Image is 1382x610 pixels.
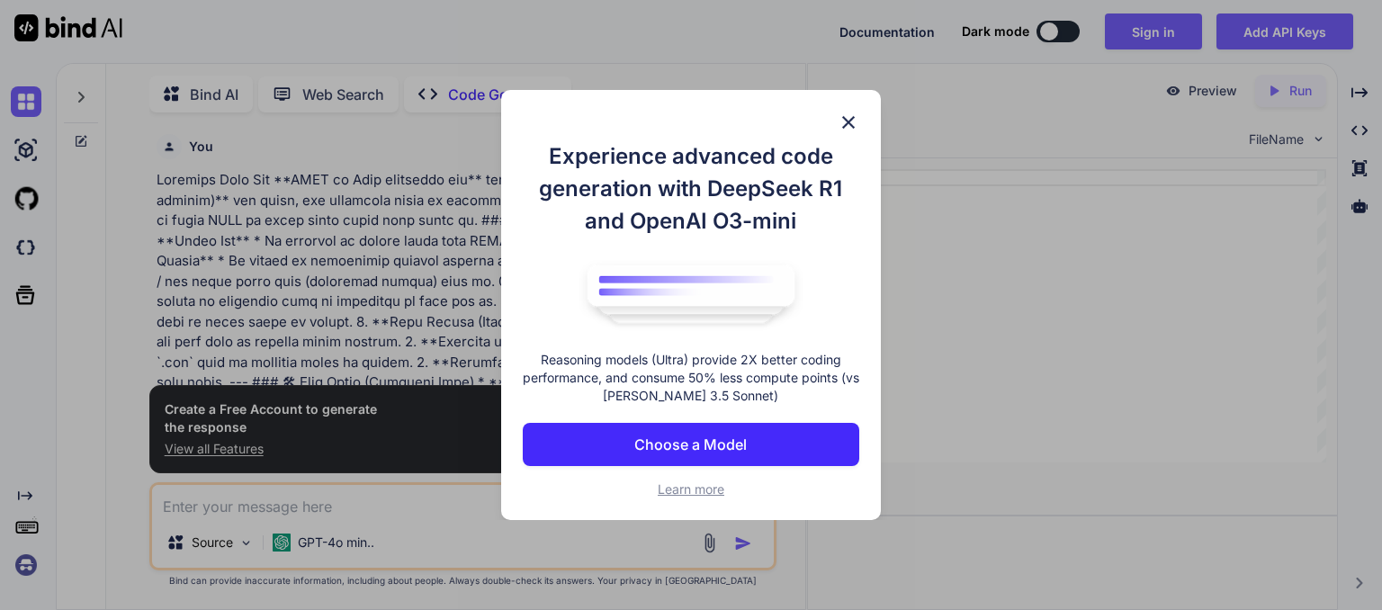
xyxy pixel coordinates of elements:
img: close [838,112,859,133]
p: Choose a Model [634,434,747,455]
span: Learn more [658,481,724,497]
button: Choose a Model [523,423,859,466]
h1: Experience advanced code generation with DeepSeek R1 and OpenAI O3-mini [523,140,859,238]
p: Reasoning models (Ultra) provide 2X better coding performance, and consume 50% less compute point... [523,351,859,405]
img: bind logo [574,256,808,333]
